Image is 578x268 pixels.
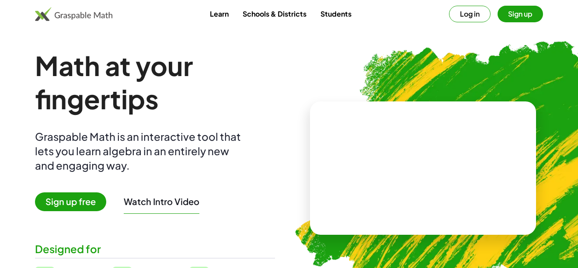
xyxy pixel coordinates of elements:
[449,6,491,22] button: Log in
[203,6,236,22] a: Learn
[124,196,199,207] button: Watch Intro Video
[35,129,245,173] div: Graspable Math is an interactive tool that lets you learn algebra in an entirely new and engaging...
[35,242,275,256] div: Designed for
[35,192,106,211] span: Sign up free
[498,6,543,22] button: Sign up
[313,6,359,22] a: Students
[236,6,313,22] a: Schools & Districts
[35,49,275,115] h1: Math at your fingertips
[358,136,489,201] video: What is this? This is dynamic math notation. Dynamic math notation plays a central role in how Gr...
